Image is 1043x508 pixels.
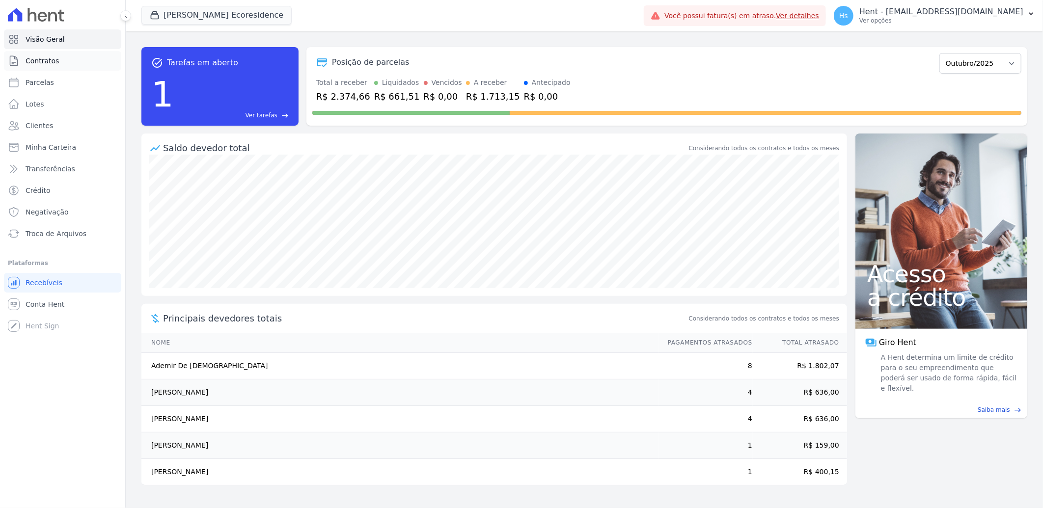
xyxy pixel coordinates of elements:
[861,405,1021,414] a: Saiba mais east
[151,69,174,120] div: 1
[753,459,847,485] td: R$ 400,15
[8,257,117,269] div: Plataformas
[664,11,819,21] span: Você possui fatura(s) em atraso.
[879,352,1017,394] span: A Hent determina um limite de crédito para o seu empreendimento que poderá ser usado de forma ráp...
[859,17,1023,25] p: Ver opções
[659,459,753,485] td: 1
[26,299,64,309] span: Conta Hent
[26,186,51,195] span: Crédito
[659,406,753,432] td: 4
[141,333,659,353] th: Nome
[753,406,847,432] td: R$ 636,00
[776,12,819,20] a: Ver detalhes
[26,278,62,288] span: Recebíveis
[524,90,571,103] div: R$ 0,00
[4,29,121,49] a: Visão Geral
[859,7,1023,17] p: Hent - [EMAIL_ADDRESS][DOMAIN_NAME]
[474,78,507,88] div: A receber
[26,121,53,131] span: Clientes
[163,312,687,325] span: Principais devedores totais
[281,112,289,119] span: east
[316,78,370,88] div: Total a receber
[4,181,121,200] a: Crédito
[178,111,289,120] a: Ver tarefas east
[659,379,753,406] td: 4
[141,379,659,406] td: [PERSON_NAME]
[532,78,571,88] div: Antecipado
[141,353,659,379] td: Ademir De [DEMOGRAPHIC_DATA]
[4,116,121,135] a: Clientes
[26,78,54,87] span: Parcelas
[246,111,277,120] span: Ver tarefas
[753,353,847,379] td: R$ 1.802,07
[466,90,520,103] div: R$ 1.713,15
[424,90,462,103] div: R$ 0,00
[659,353,753,379] td: 8
[163,141,687,155] div: Saldo devedor total
[26,142,76,152] span: Minha Carteira
[4,224,121,243] a: Troca de Arquivos
[753,333,847,353] th: Total Atrasado
[316,90,370,103] div: R$ 2.374,66
[879,337,916,348] span: Giro Hent
[141,6,292,25] button: [PERSON_NAME] Ecoresidence
[141,432,659,459] td: [PERSON_NAME]
[26,34,65,44] span: Visão Geral
[4,273,121,293] a: Recebíveis
[1014,406,1021,414] span: east
[432,78,462,88] div: Vencidos
[332,56,410,68] div: Posição de parcelas
[753,379,847,406] td: R$ 636,00
[867,262,1016,286] span: Acesso
[4,159,121,179] a: Transferências
[141,406,659,432] td: [PERSON_NAME]
[4,73,121,92] a: Parcelas
[659,432,753,459] td: 1
[4,94,121,114] a: Lotes
[978,405,1010,414] span: Saiba mais
[4,202,121,222] a: Negativação
[4,294,121,314] a: Conta Hent
[26,164,75,174] span: Transferências
[26,229,86,239] span: Troca de Arquivos
[689,144,839,153] div: Considerando todos os contratos e todos os meses
[867,286,1016,309] span: a crédito
[382,78,419,88] div: Liquidados
[689,314,839,323] span: Considerando todos os contratos e todos os meses
[4,137,121,157] a: Minha Carteira
[26,56,59,66] span: Contratos
[26,99,44,109] span: Lotes
[753,432,847,459] td: R$ 159,00
[826,2,1043,29] button: Hs Hent - [EMAIL_ADDRESS][DOMAIN_NAME] Ver opções
[374,90,420,103] div: R$ 661,51
[4,51,121,71] a: Contratos
[167,57,238,69] span: Tarefas em aberto
[141,459,659,485] td: [PERSON_NAME]
[151,57,163,69] span: task_alt
[839,12,848,19] span: Hs
[659,333,753,353] th: Pagamentos Atrasados
[26,207,69,217] span: Negativação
